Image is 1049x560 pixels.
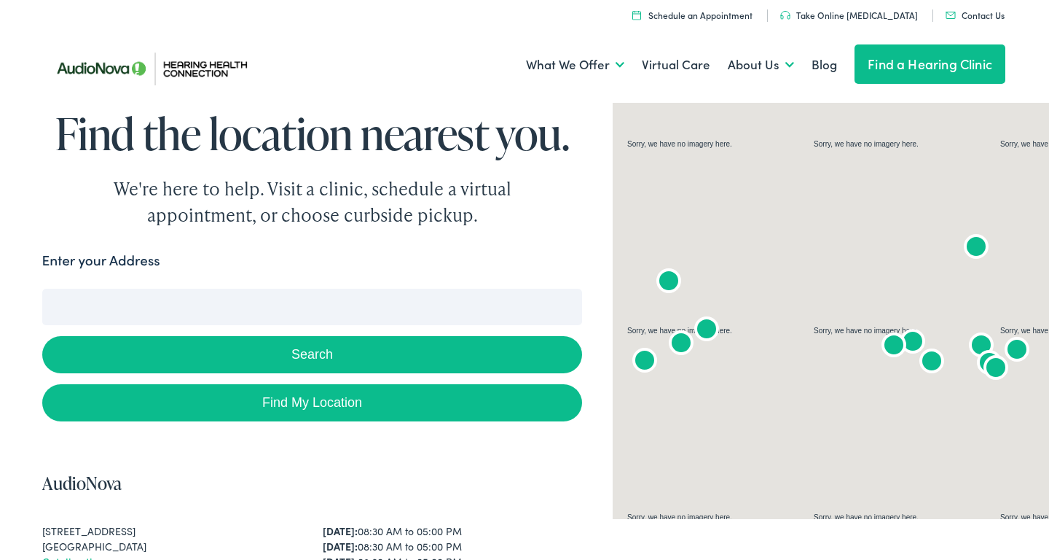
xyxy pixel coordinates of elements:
[854,44,1005,84] a: Find a Hearing Clinic
[632,10,641,20] img: utility icon
[946,12,956,19] img: utility icon
[627,345,662,380] div: AudioNova
[42,384,583,421] a: Find My Location
[632,9,753,21] a: Schedule an Appointment
[689,314,724,349] div: AudioNova
[651,265,686,300] div: AudioNova
[42,539,302,554] div: [GEOGRAPHIC_DATA]
[42,524,302,539] div: [STREET_ADDRESS]
[959,231,994,266] div: AudioNova
[876,330,911,365] div: AudioNova
[642,38,710,92] a: Virtual Care
[914,346,949,381] div: AudioNova
[972,347,1007,382] div: AudioNova
[42,336,583,373] button: Search
[946,9,1005,21] a: Contact Us
[780,11,790,20] img: utility icon
[42,250,160,271] label: Enter your Address
[42,109,583,157] h1: Find the location nearest you.
[999,334,1034,369] div: AudioNova
[79,176,546,228] div: We're here to help. Visit a clinic, schedule a virtual appointment, or choose curbside pickup.
[780,9,918,21] a: Take Online [MEDICAL_DATA]
[812,38,837,92] a: Blog
[323,524,358,538] strong: [DATE]:
[895,326,930,361] div: AudioNova
[323,539,358,553] strong: [DATE]:
[42,289,583,325] input: Enter your address or zip code
[728,38,794,92] a: About Us
[664,327,699,362] div: AudioNova
[964,330,999,365] div: AudioNova
[978,352,1013,387] div: AudioNova
[526,38,624,92] a: What We Offer
[42,471,122,495] a: AudioNova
